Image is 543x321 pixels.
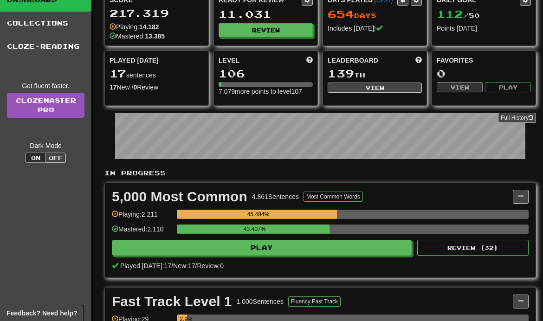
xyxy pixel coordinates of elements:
div: Mastered: [110,32,165,41]
div: 1.000 Sentences [237,297,284,306]
div: New / Review [110,83,204,92]
div: Playing: [110,22,159,32]
div: Get fluent faster. [7,81,84,90]
button: View [437,82,483,92]
button: Full History [498,113,536,123]
div: 5,000 Most Common [112,190,247,204]
button: Play [485,82,531,92]
button: Play [112,240,412,256]
span: This week in points, UTC [415,56,422,65]
strong: 14.182 [139,23,159,31]
div: Points [DATE] [437,24,531,33]
span: / [171,262,173,270]
div: 7.079 more points to level 107 [219,87,313,96]
div: Dark Mode [7,141,84,150]
button: View [328,83,422,93]
a: ClozemasterPro [7,93,84,118]
button: Off [45,153,66,163]
span: 17 [110,67,126,80]
button: Review (32) [417,240,529,256]
span: Review: 0 [197,262,224,270]
strong: 17 [110,83,117,91]
div: Mastered: 2.110 [112,225,172,240]
span: Score more points to level up [306,56,313,65]
div: 43.407% [180,225,330,234]
span: Open feedback widget [6,308,77,318]
span: / [195,262,197,270]
p: In Progress [104,168,536,178]
div: Includes [DATE]! [328,24,422,33]
div: 45.484% [180,210,337,219]
div: th [328,68,422,80]
div: 0 [437,68,531,79]
div: Fast Track Level 1 [112,295,232,308]
div: Playing: 2.211 [112,210,172,225]
div: 4.861 Sentences [252,192,299,201]
button: Most Common Words [304,192,363,202]
span: Level [219,56,239,65]
span: Played [DATE]: 17 [120,262,171,270]
button: On [26,153,46,163]
div: 217.319 [110,7,204,19]
button: Review [219,23,313,37]
div: 106 [219,68,313,79]
span: / 50 [437,12,480,19]
div: 11.031 [219,8,313,20]
strong: 0 [133,83,137,91]
strong: 13.385 [145,32,165,40]
span: 139 [328,67,354,80]
div: Favorites [437,56,531,65]
span: New: 17 [173,262,195,270]
div: sentences [110,68,204,80]
span: Leaderboard [328,56,378,65]
div: Day s [328,8,422,20]
span: 112 [437,7,463,20]
button: Fluency Fast Track [288,296,341,307]
span: 654 [328,7,354,20]
span: Played [DATE] [110,56,159,65]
